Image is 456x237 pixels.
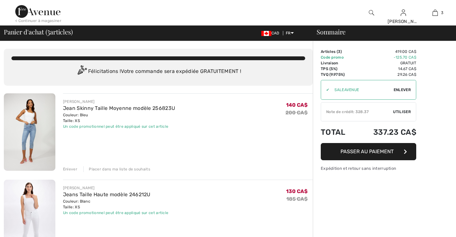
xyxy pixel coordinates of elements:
[321,165,416,171] div: Expédition et retour sans interruption
[401,10,406,16] a: Se connecter
[63,112,175,124] div: Couleur: Bleu Taille: XS
[261,31,282,35] span: CAD
[321,54,355,60] td: Code promo
[261,31,271,36] img: Canadian Dollar
[47,27,50,35] span: 3
[321,109,393,115] div: Note de crédit: 328.37
[63,124,175,129] div: Un code promotionnel peut être appliqué sur cet article
[286,31,294,35] span: FR
[286,102,308,108] span: 140 CA$
[394,87,411,93] span: Enlever
[63,210,169,216] div: Un code promotionnel peut être appliqué sur cet article
[63,166,77,172] div: Enlever
[63,198,169,210] div: Couleur: Blanc Taille: XS
[309,29,452,35] div: Sommaire
[4,93,55,171] img: Jean Skinny Taille Moyenne modèle 256823U
[63,191,151,197] a: Jeans Taille Haute modèle 246212U
[355,49,416,54] td: 419.00 CA$
[393,109,411,115] span: Utiliser
[321,60,355,66] td: Livraison
[329,80,394,99] input: Code promo
[15,5,60,18] img: 1ère Avenue
[63,105,175,111] a: Jean Skinny Taille Moyenne modèle 256823U
[75,65,88,78] img: Congratulation2.svg
[321,121,355,143] td: Total
[388,18,419,25] div: [PERSON_NAME]
[340,148,394,154] span: Passer au paiement
[355,60,416,66] td: Gratuit
[355,66,416,72] td: 14.67 CA$
[321,49,355,54] td: Articles ( )
[321,72,355,77] td: TVQ (9.975%)
[321,143,416,160] button: Passer au paiement
[15,18,61,24] div: < Continuer à magasiner
[4,29,73,35] span: Panier d'achat ( articles)
[432,9,438,17] img: Mon panier
[321,66,355,72] td: TPS (5%)
[401,9,406,17] img: Mes infos
[369,9,374,17] img: recherche
[355,121,416,143] td: 337.23 CA$
[355,72,416,77] td: 29.26 CA$
[286,188,308,194] span: 130 CA$
[321,87,329,93] div: ✔
[285,110,308,116] s: 200 CA$
[63,185,169,191] div: [PERSON_NAME]
[338,49,340,54] span: 3
[355,54,416,60] td: -125.70 CA$
[441,10,443,16] span: 3
[419,9,451,17] a: 3
[63,99,175,104] div: [PERSON_NAME]
[83,166,150,172] div: Placer dans ma liste de souhaits
[11,65,305,78] div: Félicitations ! Votre commande sera expédiée GRATUITEMENT !
[286,196,308,202] s: 185 CA$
